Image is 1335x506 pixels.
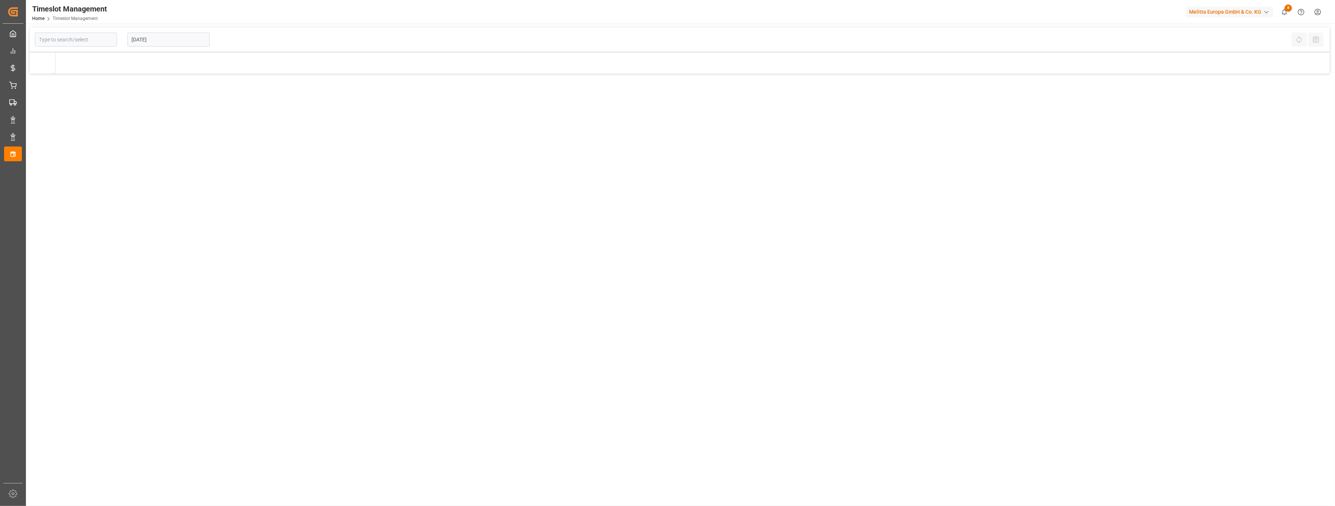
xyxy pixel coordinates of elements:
[32,3,107,14] div: Timeslot Management
[32,16,44,21] a: Home
[1285,4,1292,12] span: 8
[127,33,210,47] input: DD-MM-YYYY
[35,33,117,47] input: Type to search/select
[1276,4,1293,20] button: show 8 new notifications
[1293,4,1309,20] button: Help Center
[1186,7,1273,17] div: Melitta Europa GmbH & Co. KG
[1186,5,1276,19] button: Melitta Europa GmbH & Co. KG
